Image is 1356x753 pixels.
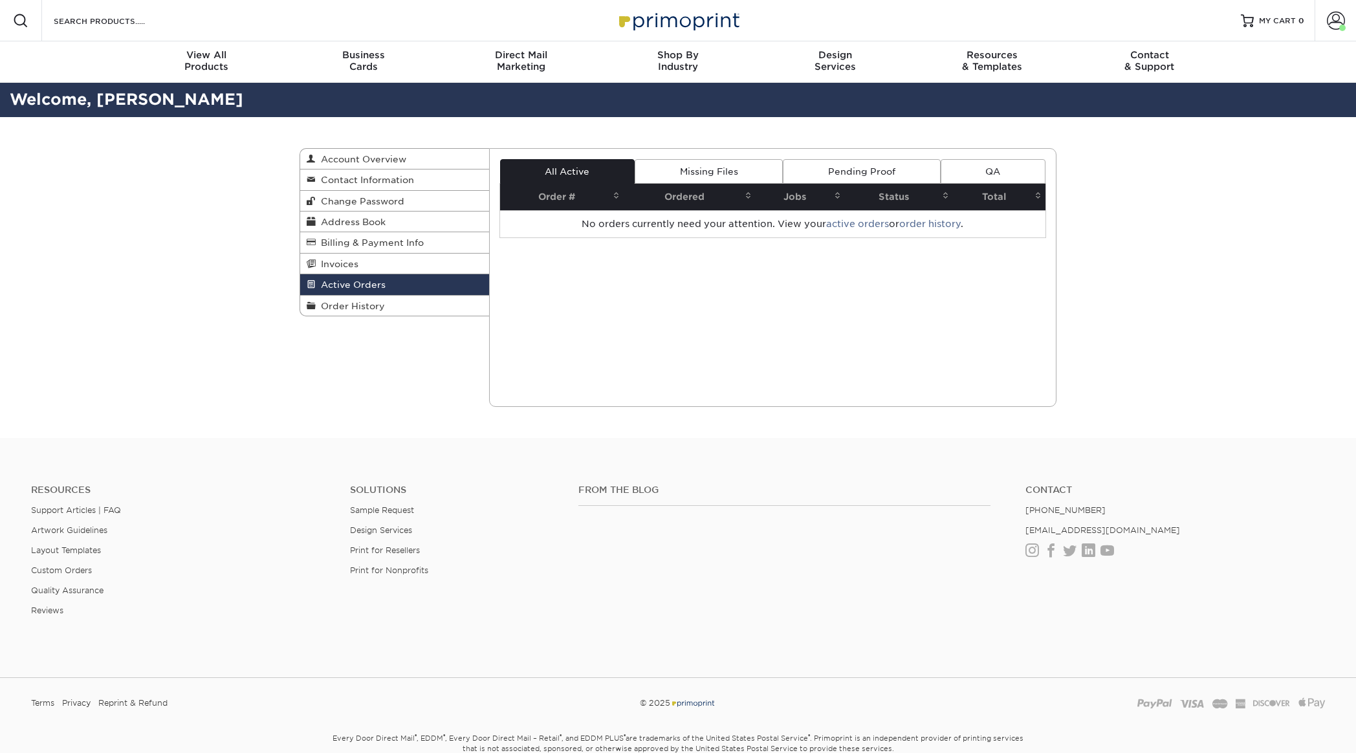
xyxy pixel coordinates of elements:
[500,184,624,210] th: Order #
[756,49,913,61] span: Design
[316,217,386,227] span: Address Book
[316,154,406,164] span: Account Overview
[459,693,897,713] div: © 2025
[285,41,443,83] a: BusinessCards
[600,49,757,61] span: Shop By
[300,169,489,190] a: Contact Information
[826,219,889,229] a: active orders
[52,13,179,28] input: SEARCH PRODUCTS.....
[1025,485,1325,496] a: Contact
[316,301,385,311] span: Order History
[756,184,845,210] th: Jobs
[300,149,489,169] a: Account Overview
[316,175,414,185] span: Contact Information
[941,159,1045,184] a: QA
[31,565,92,575] a: Custom Orders
[756,41,913,83] a: DesignServices
[285,49,443,72] div: Cards
[128,49,285,72] div: Products
[128,41,285,83] a: View AllProducts
[31,525,107,535] a: Artwork Guidelines
[350,525,412,535] a: Design Services
[600,41,757,83] a: Shop ByIndustry
[635,159,783,184] a: Missing Files
[300,254,489,274] a: Invoices
[31,505,121,515] a: Support Articles | FAQ
[1071,41,1228,83] a: Contact& Support
[1298,16,1304,25] span: 0
[31,606,63,615] a: Reviews
[845,184,953,210] th: Status
[316,279,386,290] span: Active Orders
[316,259,358,269] span: Invoices
[783,159,940,184] a: Pending Proof
[98,693,168,713] a: Reprint & Refund
[443,49,600,72] div: Marketing
[62,693,91,713] a: Privacy
[300,191,489,212] a: Change Password
[913,49,1071,72] div: & Templates
[670,698,716,708] img: Primoprint
[600,49,757,72] div: Industry
[128,49,285,61] span: View All
[300,212,489,232] a: Address Book
[300,232,489,253] a: Billing & Payment Info
[500,210,1046,237] td: No orders currently need your attention. View your or .
[316,237,424,248] span: Billing & Payment Info
[913,49,1071,61] span: Resources
[899,219,961,229] a: order history
[1071,49,1228,61] span: Contact
[500,159,635,184] a: All Active
[1025,505,1106,515] a: [PHONE_NUMBER]
[913,41,1071,83] a: Resources& Templates
[300,274,489,295] a: Active Orders
[285,49,443,61] span: Business
[31,585,104,595] a: Quality Assurance
[808,733,810,739] sup: ®
[316,196,404,206] span: Change Password
[31,485,331,496] h4: Resources
[953,184,1045,210] th: Total
[415,733,417,739] sup: ®
[443,49,600,61] span: Direct Mail
[624,733,626,739] sup: ®
[756,49,913,72] div: Services
[350,505,414,515] a: Sample Request
[560,733,562,739] sup: ®
[1259,16,1296,27] span: MY CART
[443,733,445,739] sup: ®
[31,545,101,555] a: Layout Templates
[350,485,558,496] h4: Solutions
[31,693,54,713] a: Terms
[624,184,756,210] th: Ordered
[350,545,420,555] a: Print for Resellers
[613,6,743,34] img: Primoprint
[3,714,110,748] iframe: Google Customer Reviews
[350,565,428,575] a: Print for Nonprofits
[443,41,600,83] a: Direct MailMarketing
[300,296,489,316] a: Order History
[1071,49,1228,72] div: & Support
[1025,525,1180,535] a: [EMAIL_ADDRESS][DOMAIN_NAME]
[578,485,990,496] h4: From the Blog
